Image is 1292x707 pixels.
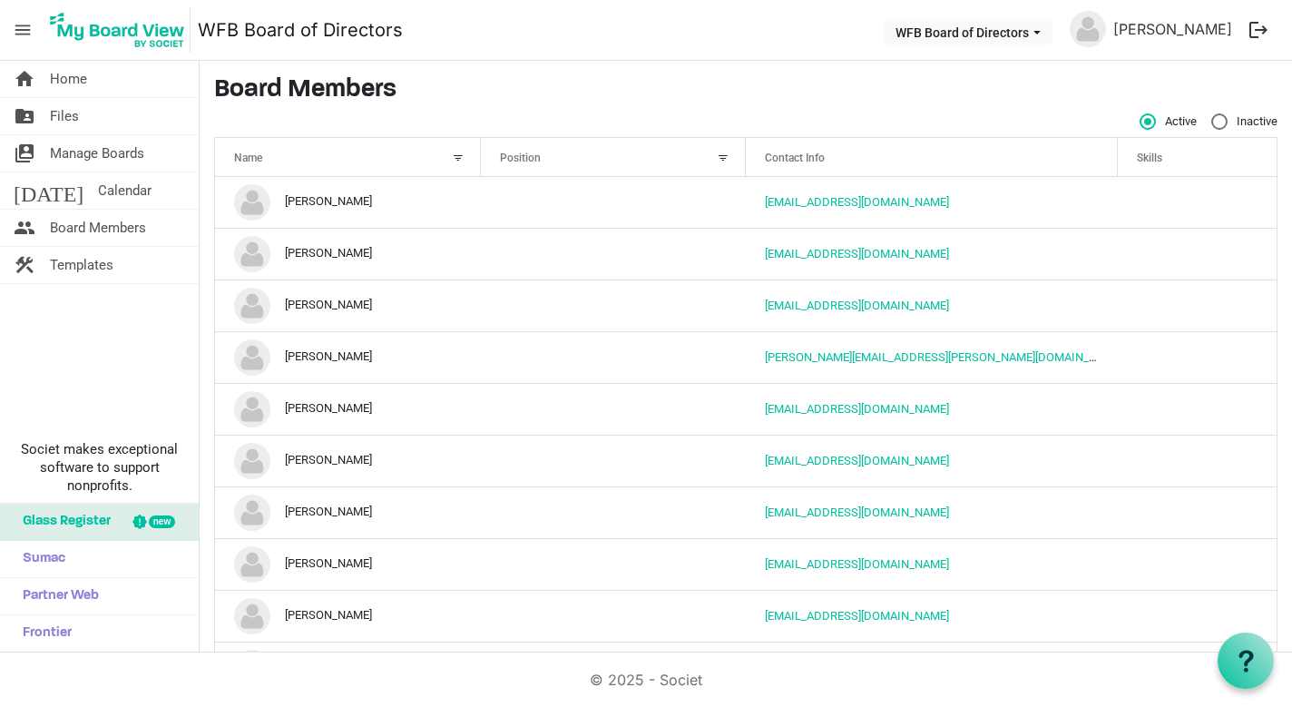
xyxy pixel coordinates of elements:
td: is template cell column header Skills [1118,590,1277,642]
span: Manage Boards [50,135,144,172]
span: Name [234,152,262,164]
span: Calendar [98,172,152,209]
span: Societ makes exceptional software to support nonprofits. [8,440,191,495]
a: [EMAIL_ADDRESS][DOMAIN_NAME] [765,609,949,623]
td: column header Position [481,538,747,590]
td: Kelsie Knight is template cell column header Name [215,590,481,642]
td: Christopher Hesse is template cell column header Name [215,331,481,383]
span: Contact Info [765,152,825,164]
span: Files [50,98,79,134]
td: Derek Gavette is template cell column header Name [215,435,481,486]
img: no-profile-picture.svg [234,443,270,479]
td: bcoon@wsfb.com is template cell column header Contact Info [746,280,1118,331]
span: [DATE] [14,172,83,209]
td: thoenyf@cni.net is template cell column header Contact Info [746,486,1118,538]
td: is template cell column header Skills [1118,538,1277,590]
td: is template cell column header Skills [1118,642,1277,693]
span: Inactive [1211,113,1277,130]
div: new [149,516,175,528]
span: Home [50,61,87,97]
a: My Board View Logo [44,7,198,53]
td: column header Position [481,590,747,642]
a: [EMAIL_ADDRESS][DOMAIN_NAME] [765,454,949,467]
img: no-profile-picture.svg [234,184,270,221]
span: folder_shared [14,98,35,134]
span: switch_account [14,135,35,172]
a: WFB Board of Directors [198,12,403,48]
img: no-profile-picture.svg [1070,11,1106,47]
td: Bailey Moon is template cell column header Name [215,228,481,280]
span: Templates [50,247,113,283]
span: Board Members [50,210,146,246]
span: Active [1140,113,1197,130]
a: [EMAIL_ADDRESS][DOMAIN_NAME] [765,299,949,312]
img: no-profile-picture.svg [234,546,270,583]
td: Bridget Coon is template cell column header Name [215,280,481,331]
td: column header Position [481,486,747,538]
td: column header Position [481,228,747,280]
span: construction [14,247,35,283]
td: is template cell column header Skills [1118,383,1277,435]
td: column header Position [481,383,747,435]
td: column header Position [481,642,747,693]
span: home [14,61,35,97]
span: Skills [1137,152,1162,164]
span: people [14,210,35,246]
td: is template cell column header Skills [1118,435,1277,486]
td: column header Position [481,435,747,486]
img: no-profile-picture.svg [234,650,270,686]
td: bluepointdairy@gmail.com is template cell column header Contact Info [746,538,1118,590]
td: column header Position [481,177,747,228]
span: Position [500,152,541,164]
td: derekagwest@gmail.com is template cell column header Contact Info [746,435,1118,486]
td: is template cell column header Skills [1118,177,1277,228]
a: [EMAIL_ADDRESS][DOMAIN_NAME] [765,557,949,571]
td: bmoon@wsfb.com is template cell column header Contact Info [746,228,1118,280]
a: [PERSON_NAME][EMAIL_ADDRESS][PERSON_NAME][DOMAIN_NAME] [765,350,1123,364]
img: My Board View Logo [44,7,191,53]
span: Partner Web [14,578,99,614]
a: [EMAIL_ADDRESS][DOMAIN_NAME] [765,195,949,209]
span: menu [5,13,40,47]
a: [EMAIL_ADDRESS][DOMAIN_NAME] [765,506,949,519]
img: no-profile-picture.svg [234,288,270,324]
td: osullivan_k@aol.com is template cell column header Contact Info [746,642,1118,693]
a: © 2025 - Societ [590,671,702,689]
td: Kevin Osullivan is template cell column header Name [215,642,481,693]
td: hesse.chris@gmail.com is template cell column header Contact Info [746,331,1118,383]
img: no-profile-picture.svg [234,495,270,531]
button: logout [1239,11,1277,49]
button: WFB Board of Directors dropdownbutton [884,19,1052,44]
a: [EMAIL_ADDRESS][DOMAIN_NAME] [765,247,949,260]
td: Dean Farrens is template cell column header Name [215,383,481,435]
img: no-profile-picture.svg [234,391,270,427]
td: is template cell column header Skills [1118,486,1277,538]
td: kmknight1@outlook.com is template cell column header Contact Info [746,590,1118,642]
span: Sumac [14,541,65,577]
td: is template cell column header Skills [1118,228,1277,280]
td: is template cell column header Skills [1118,280,1277,331]
span: Frontier [14,615,72,652]
td: column header Position [481,331,747,383]
a: [EMAIL_ADDRESS][DOMAIN_NAME] [765,402,949,416]
td: Julienne Loveall is template cell column header Name [215,538,481,590]
h3: Board Members [214,75,1277,106]
td: is template cell column header Skills [1118,331,1277,383]
img: no-profile-picture.svg [234,236,270,272]
img: no-profile-picture.svg [234,339,270,376]
span: Glass Register [14,504,111,540]
td: Erin thoeny is template cell column header Name [215,486,481,538]
td: Anne Lawrence is template cell column header Name [215,177,481,228]
img: no-profile-picture.svg [234,598,270,634]
a: [PERSON_NAME] [1106,11,1239,47]
td: column header Position [481,280,747,331]
td: storytreefarm@gmail.com is template cell column header Contact Info [746,177,1118,228]
td: dcfarrens@gmail.com is template cell column header Contact Info [746,383,1118,435]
